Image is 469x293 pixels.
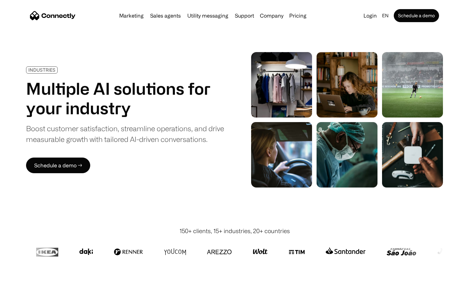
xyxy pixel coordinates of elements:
div: INDUSTRIES [28,67,55,72]
div: Company [258,11,285,20]
a: home [30,11,76,21]
div: Company [260,11,283,20]
a: Sales agents [148,13,183,18]
h1: Multiple AI solutions for your industry [26,79,224,118]
a: Utility messaging [185,13,231,18]
a: Support [232,13,257,18]
ul: Language list [13,282,39,291]
div: 150+ clients, 15+ industries, 20+ countries [179,227,290,235]
div: en [379,11,392,20]
div: Boost customer satisfaction, streamline operations, and drive measurable growth with tailored AI-... [26,123,224,145]
div: en [382,11,389,20]
a: Schedule a demo → [26,158,90,173]
a: Marketing [117,13,146,18]
a: Pricing [287,13,309,18]
aside: Language selected: English [7,281,39,291]
a: Schedule a demo [394,9,439,22]
a: Login [361,11,379,20]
